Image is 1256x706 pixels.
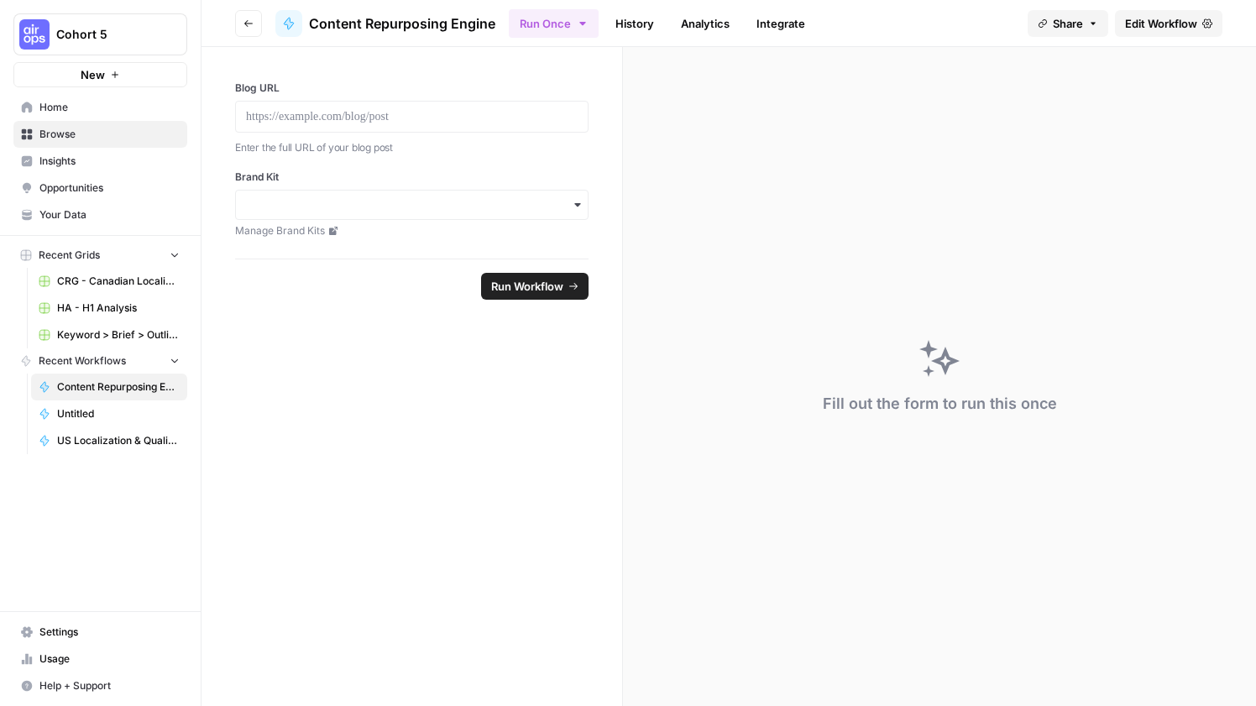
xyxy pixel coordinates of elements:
[13,646,187,672] a: Usage
[491,278,563,295] span: Run Workflow
[1028,10,1108,37] button: Share
[13,201,187,228] a: Your Data
[823,392,1057,416] div: Fill out the form to run this once
[19,19,50,50] img: Cohort 5 Logo
[31,268,187,295] a: CRG - Canadian Localization & Quality Check
[13,62,187,87] button: New
[39,180,180,196] span: Opportunities
[1053,15,1083,32] span: Share
[235,81,589,96] label: Blog URL
[39,127,180,142] span: Browse
[275,10,495,37] a: Content Repurposing Engine
[481,273,589,300] button: Run Workflow
[57,327,180,343] span: Keyword > Brief > Outline > Article [[PERSON_NAME]]
[1125,15,1197,32] span: Edit Workflow
[31,322,187,348] a: Keyword > Brief > Outline > Article [[PERSON_NAME]]
[13,175,187,201] a: Opportunities
[39,100,180,115] span: Home
[746,10,815,37] a: Integrate
[39,353,126,369] span: Recent Workflows
[57,406,180,421] span: Untitled
[13,94,187,121] a: Home
[57,301,180,316] span: HA - H1 Analysis
[81,66,105,83] span: New
[39,651,180,667] span: Usage
[31,295,187,322] a: HA - H1 Analysis
[605,10,664,37] a: History
[31,427,187,454] a: US Localization & Quality Check
[13,121,187,148] a: Browse
[13,348,187,374] button: Recent Workflows
[56,26,158,43] span: Cohort 5
[13,148,187,175] a: Insights
[509,9,599,38] button: Run Once
[13,13,187,55] button: Workspace: Cohort 5
[1115,10,1222,37] a: Edit Workflow
[39,154,180,169] span: Insights
[39,207,180,222] span: Your Data
[671,10,740,37] a: Analytics
[39,625,180,640] span: Settings
[39,248,100,263] span: Recent Grids
[13,672,187,699] button: Help + Support
[13,619,187,646] a: Settings
[57,379,180,395] span: Content Repurposing Engine
[309,13,495,34] span: Content Repurposing Engine
[31,374,187,400] a: Content Repurposing Engine
[235,223,589,238] a: Manage Brand Kits
[57,433,180,448] span: US Localization & Quality Check
[57,274,180,289] span: CRG - Canadian Localization & Quality Check
[13,243,187,268] button: Recent Grids
[235,170,589,185] label: Brand Kit
[235,139,589,156] p: Enter the full URL of your blog post
[31,400,187,427] a: Untitled
[39,678,180,693] span: Help + Support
